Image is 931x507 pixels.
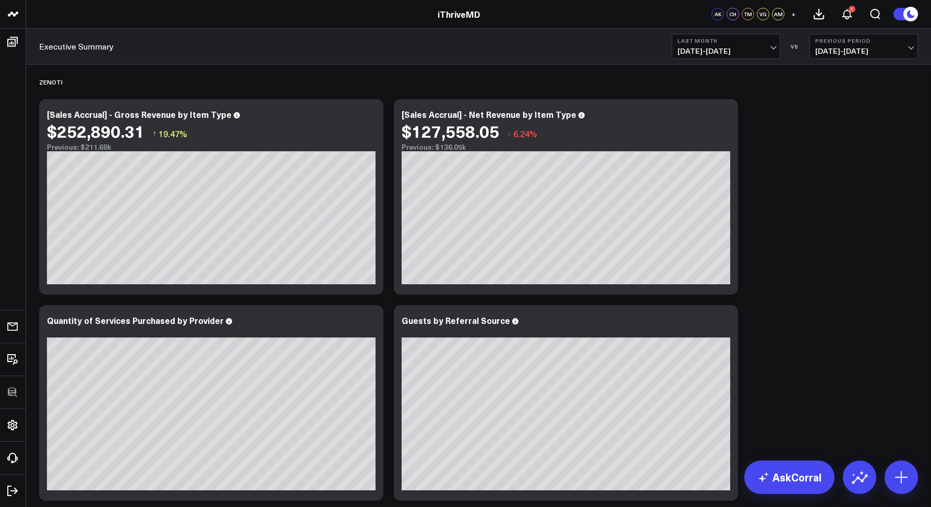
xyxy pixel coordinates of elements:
[159,128,187,139] span: 19.47%
[402,108,576,120] div: [Sales Accrual] - Net Revenue by Item Type
[39,41,114,52] a: Executive Summary
[39,70,63,94] div: Zenoti
[152,127,156,140] span: ↑
[47,143,376,151] div: Previous: $211.68k
[438,8,480,20] a: iThriveMD
[744,461,835,494] a: AskCorral
[791,10,796,18] span: +
[785,43,804,50] div: VS
[678,38,775,44] b: Last Month
[507,127,511,140] span: ↓
[402,143,730,151] div: Previous: $136.05k
[513,128,537,139] span: 6.24%
[47,315,224,326] div: Quantity of Services Purchased by Provider
[402,315,510,326] div: Guests by Referral Source
[672,34,780,59] button: Last Month[DATE]-[DATE]
[849,6,855,13] div: 1
[815,38,912,44] b: Previous Period
[757,8,769,20] div: VG
[727,8,739,20] div: CH
[47,122,144,140] div: $252,890.31
[47,108,232,120] div: [Sales Accrual] - Gross Revenue by Item Type
[815,47,912,55] span: [DATE] - [DATE]
[772,8,784,20] div: AM
[742,8,754,20] div: TM
[787,8,800,20] button: +
[809,34,918,59] button: Previous Period[DATE]-[DATE]
[402,122,499,140] div: $127,558.05
[678,47,775,55] span: [DATE] - [DATE]
[711,8,724,20] div: AK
